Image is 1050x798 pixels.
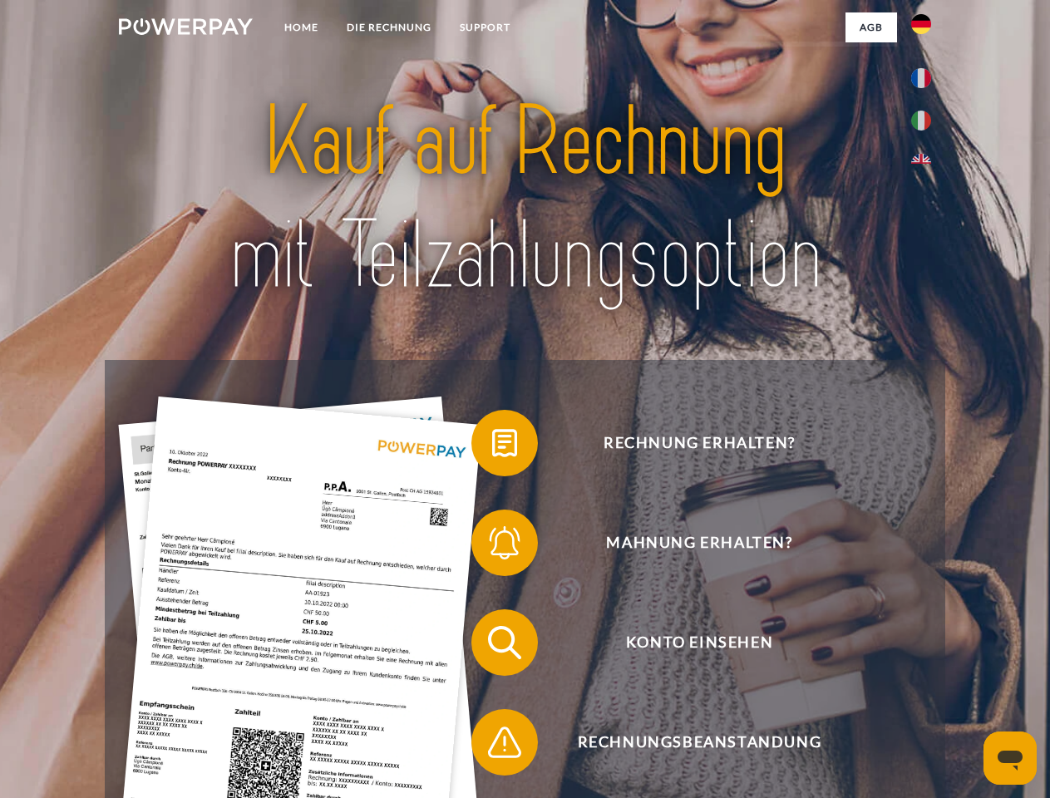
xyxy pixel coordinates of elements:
[495,609,903,676] span: Konto einsehen
[484,622,525,663] img: qb_search.svg
[911,68,931,88] img: fr
[911,14,931,34] img: de
[495,510,903,576] span: Mahnung erhalten?
[471,510,904,576] button: Mahnung erhalten?
[270,12,333,42] a: Home
[673,42,897,71] a: AGB (Kauf auf Rechnung)
[983,731,1037,785] iframe: Schaltfläche zum Öffnen des Messaging-Fensters
[911,154,931,174] img: en
[484,722,525,763] img: qb_warning.svg
[471,709,904,776] button: Rechnungsbeanstandung
[446,12,525,42] a: SUPPORT
[159,80,891,318] img: title-powerpay_de.svg
[845,12,897,42] a: agb
[471,609,904,676] button: Konto einsehen
[471,410,904,476] button: Rechnung erhalten?
[333,12,446,42] a: DIE RECHNUNG
[495,410,903,476] span: Rechnung erhalten?
[484,422,525,464] img: qb_bill.svg
[495,709,903,776] span: Rechnungsbeanstandung
[484,522,525,564] img: qb_bell.svg
[119,18,253,35] img: logo-powerpay-white.svg
[911,111,931,131] img: it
